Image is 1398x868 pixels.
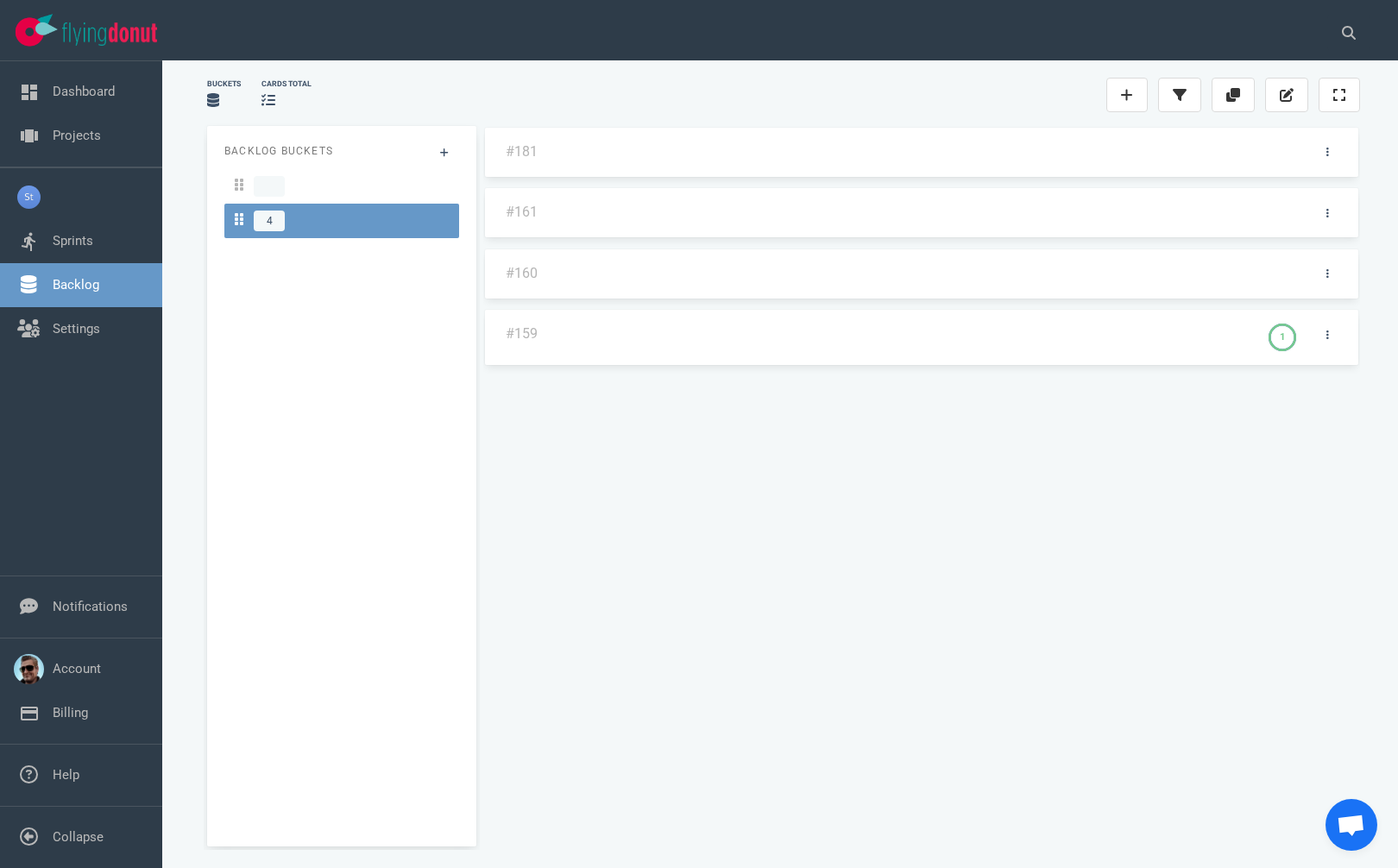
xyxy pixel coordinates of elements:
[53,233,93,248] a: Sprints
[506,325,538,342] a: #159
[53,321,100,337] a: Settings
[53,599,128,614] a: Notifications
[53,705,88,720] a: Billing
[53,661,101,676] a: Account
[53,84,115,99] a: Dashboard
[1326,799,1377,851] div: Open de chat
[53,277,99,292] a: Backlog
[261,79,312,90] div: cards total
[207,79,241,90] div: Buckets
[53,767,79,783] a: Help
[506,204,538,220] a: #161
[506,265,538,281] a: #160
[224,143,459,159] p: Backlog Buckets
[53,128,101,143] a: Projects
[254,211,285,231] span: 4
[224,204,459,238] a: 4
[1280,330,1285,345] div: 1
[506,143,538,160] a: #181
[53,829,104,845] a: Collapse
[62,22,157,46] img: Flying Donut text logo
